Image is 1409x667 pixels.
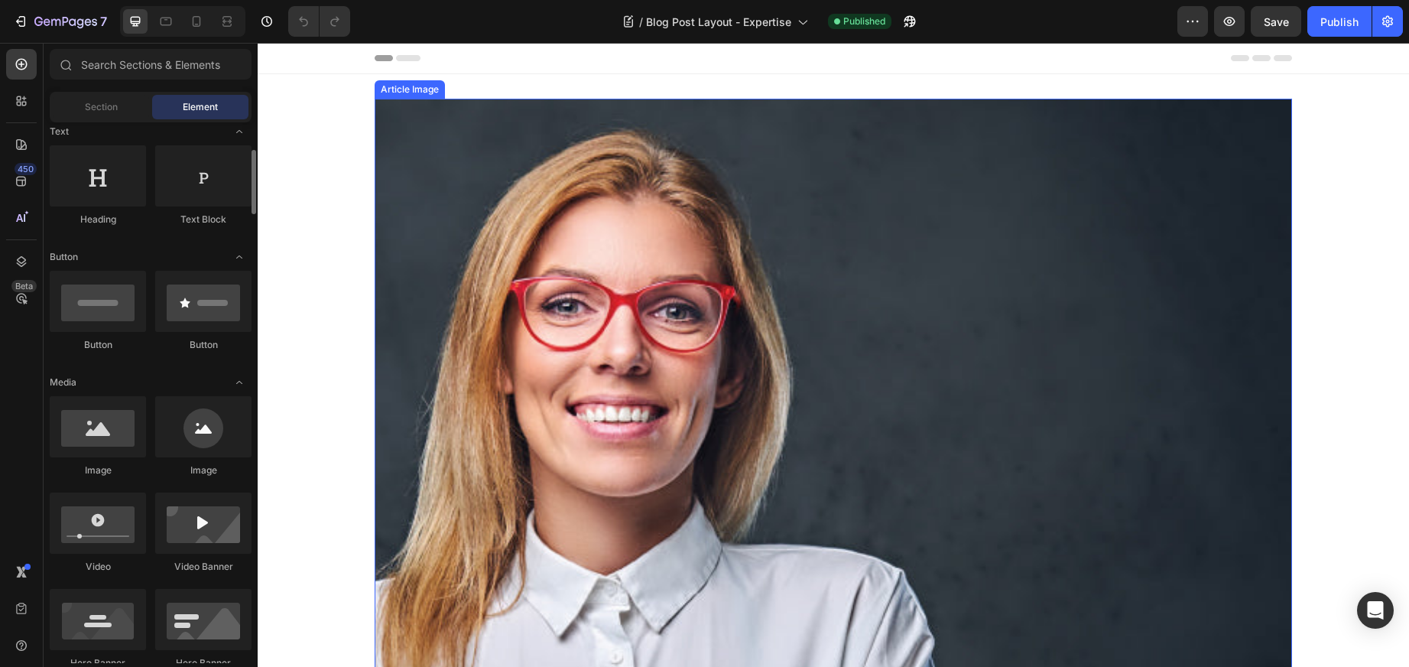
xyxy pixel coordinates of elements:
div: Button [155,338,252,352]
div: Image [50,464,146,477]
button: Publish [1307,6,1372,37]
span: Button [50,250,78,264]
p: 7 [100,12,107,31]
span: Save [1264,15,1289,28]
span: Element [183,100,218,114]
button: 7 [6,6,114,37]
span: Blog Post Layout - Expertise [646,14,791,30]
div: Heading [50,213,146,226]
button: Save [1251,6,1301,37]
div: Article Image [120,40,184,54]
span: Section [85,100,118,114]
span: Toggle open [227,119,252,144]
span: Media [50,376,76,389]
span: Published [843,15,885,28]
div: Video Banner [155,560,252,574]
div: Undo/Redo [288,6,350,37]
iframe: Design area [258,43,1409,667]
div: Text Block [155,213,252,226]
div: Beta [11,280,37,292]
div: Open Intercom Messenger [1357,592,1394,629]
span: / [639,14,643,30]
div: 450 [15,163,37,175]
span: Toggle open [227,370,252,395]
div: Video [50,560,146,574]
div: Button [50,338,146,352]
span: Toggle open [227,245,252,269]
span: Text [50,125,69,138]
input: Search Sections & Elements [50,49,252,80]
div: Publish [1320,14,1359,30]
div: Image [155,464,252,477]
